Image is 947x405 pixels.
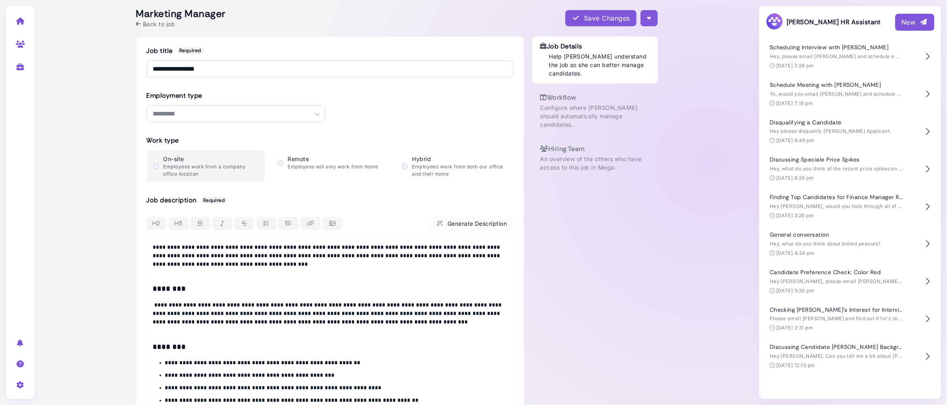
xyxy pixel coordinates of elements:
[895,14,934,31] button: New
[412,155,431,162] span: Hybrid
[770,44,903,51] h4: Scheduling Interview with [PERSON_NAME]
[766,225,934,263] button: General conversation Hey, what do you think about boiled peanuts? [DATE] 4:24 pm
[412,163,507,178] p: Employees work from both our office and their home
[776,212,814,218] time: [DATE] 3:26 pm
[163,163,258,178] p: Employees work from a company office location
[288,155,309,162] span: Remote
[136,8,226,20] h2: Marketing Manager
[153,163,160,170] input: On-site Employees work from a company office location
[776,250,815,256] time: [DATE] 4:24 pm
[766,113,934,151] button: Disqualifying a Candidate Hey please disqualify [PERSON_NAME] Applicant. [DATE] 6:49 pm
[288,163,378,170] p: Employees will only work from home
[766,38,934,76] button: Scheduling Interview with [PERSON_NAME] Hey, please email [PERSON_NAME] and schedule a 30 min int...
[770,166,932,172] span: Hey, what do you think of the recent price spikes on the Speciale?
[572,13,630,23] div: Save Changes
[776,100,813,106] time: [DATE] 7:18 pm
[177,47,204,54] span: Required
[766,76,934,113] button: Schedule Meeting with [PERSON_NAME] Yo, would you email [PERSON_NAME] and schedule meeting with h...
[402,163,408,170] input: Hybrid Employees work from both our office and their home
[776,362,815,368] time: [DATE] 12:13 pm
[770,82,903,88] h4: Schedule Meeting with [PERSON_NAME]
[770,156,903,163] h4: Discussing Speciale Price Spikes
[540,94,650,101] h3: Workflow
[201,197,228,204] span: Required
[766,188,934,225] button: Finding Top Candidates for Finance Manager Role Hey [PERSON_NAME], would you look through all of ...
[770,241,881,247] span: Hey, what do you think about boiled peanuts?
[163,155,184,162] span: On-site
[770,269,903,276] h4: Candidate Preference Check: Color Red
[902,17,928,27] div: New
[540,103,650,129] p: Configure where [PERSON_NAME] should automatically manage candidates.
[770,128,891,134] span: Hey please disqualify [PERSON_NAME] Applicant.
[143,20,175,28] span: Back to job
[540,155,650,172] p: An overview of the others who have access to this job in Mega.
[147,92,325,99] h3: Employment type
[766,13,881,31] h3: [PERSON_NAME] HR Assistant
[766,150,934,188] button: Discussing Speciale Price Spikes Hey, what do you think of the recent price spikes on the Special...
[770,344,903,350] h4: Discussing Candidate [PERSON_NAME] Background
[549,52,650,78] p: Help [PERSON_NAME] understand the job so she can better manage candidates.
[776,325,813,331] time: [DATE] 2:31 pm
[766,338,934,375] button: Discussing Candidate [PERSON_NAME] Background Hey [PERSON_NAME]. Can you tell me a bit about [PER...
[766,263,934,300] button: Candidate Preference Check: Color Red Hey [PERSON_NAME], please email [PERSON_NAME] and see he th...
[147,136,514,144] h3: Work type
[776,175,814,181] time: [DATE] 6:26 pm
[776,137,815,143] time: [DATE] 6:49 pm
[147,47,514,55] h3: Job title
[776,287,815,294] time: [DATE] 3:20 pm
[770,306,903,313] h4: Checking [PERSON_NAME]'s Interest for Interview Scheduling
[776,63,814,69] time: [DATE] 7:29 pm
[766,300,934,338] button: Checking [PERSON_NAME]'s Interest for Interview Scheduling Please email [PERSON_NAME] and find ou...
[770,119,903,126] h4: Disqualifying a Candidate
[540,42,650,50] h3: Job Details
[770,194,903,201] h4: Finding Top Candidates for Finance Manager Role
[770,231,903,238] h4: General conversation
[147,196,514,204] h3: Job description
[430,217,513,230] button: Generate Description
[277,159,284,166] input: Remote Employees will only work from home
[565,10,636,26] button: Save Changes
[540,145,650,153] h3: Hiring Team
